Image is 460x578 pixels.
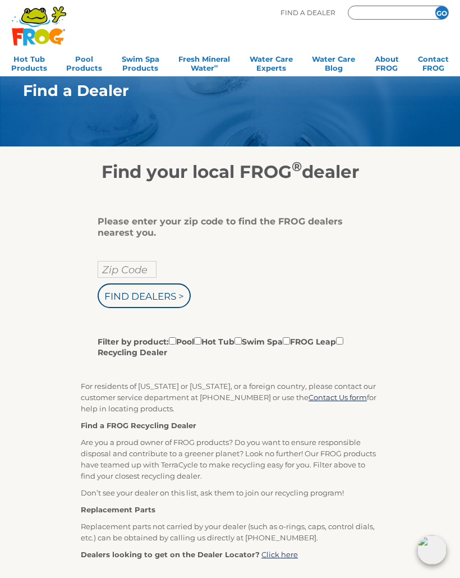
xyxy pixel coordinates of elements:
[214,63,218,69] sup: ∞
[292,158,302,175] sup: ®
[250,51,293,74] a: Water CareExperts
[81,437,379,481] p: Are you a proud owner of FROG products? Do you want to ensure responsible disposal and contribute...
[66,51,102,74] a: PoolProducts
[98,335,354,358] label: Filter by product: Pool Hot Tub Swim Spa FROG Leap Recycling Dealer
[261,550,298,559] a: Click here
[169,337,176,345] input: Filter by product:PoolHot TubSwim SpaFROG LeapRecycling Dealer
[435,6,448,19] input: GO
[98,283,191,308] input: Find Dealers >
[178,51,230,74] a: Fresh MineralWater∞
[81,521,379,543] p: Replacement parts not carried by your dealer (such as o-rings, caps, control dials, etc.) can be ...
[354,8,421,18] input: Zip Code Form
[336,337,343,345] input: Filter by product:PoolHot TubSwim SpaFROG LeapRecycling Dealer
[81,421,196,430] strong: Find a FROG Recycling Dealer
[23,82,409,99] h1: Find a Dealer
[6,161,454,182] h2: Find your local FROG dealer
[283,337,290,345] input: Filter by product:PoolHot TubSwim SpaFROG LeapRecycling Dealer
[81,487,379,498] p: Don’t see your dealer on this list, ask them to join our recycling program!
[81,550,260,559] strong: Dealers looking to get on the Dealer Locator?
[81,380,379,414] p: For residents of [US_STATE] or [US_STATE], or a foreign country, please contact our customer serv...
[375,51,399,74] a: AboutFROG
[280,6,335,20] p: Find A Dealer
[194,337,201,345] input: Filter by product:PoolHot TubSwim SpaFROG LeapRecycling Dealer
[418,51,449,74] a: ContactFROG
[122,51,159,74] a: Swim SpaProducts
[11,51,47,74] a: Hot TubProducts
[98,216,354,238] div: Please enter your zip code to find the FROG dealers nearest you.
[309,393,367,402] a: Contact Us form
[81,505,155,514] strong: Replacement Parts
[234,337,242,345] input: Filter by product:PoolHot TubSwim SpaFROG LeapRecycling Dealer
[312,51,355,74] a: Water CareBlog
[417,535,447,565] img: openIcon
